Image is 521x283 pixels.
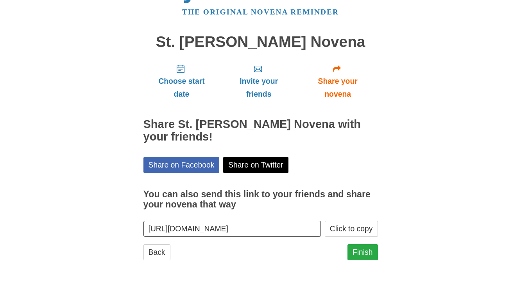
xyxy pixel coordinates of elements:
a: Invite your friends [220,58,297,105]
span: Invite your friends [227,75,290,101]
a: Finish [347,244,378,260]
h3: You can also send this link to your friends and share your novena that way [143,189,378,209]
a: Share on Facebook [143,157,220,173]
span: Share your novena [306,75,370,101]
button: Click to copy [325,221,378,237]
h1: St. [PERSON_NAME] Novena [143,34,378,50]
a: Share your novena [298,58,378,105]
a: Share on Twitter [223,157,288,173]
a: The original novena reminder [182,8,339,16]
span: Choose start date [151,75,212,101]
a: Choose start date [143,58,220,105]
h2: Share St. [PERSON_NAME] Novena with your friends! [143,118,378,143]
a: Back [143,244,170,260]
